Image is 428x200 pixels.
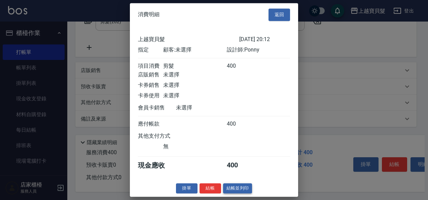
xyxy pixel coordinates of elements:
div: 設計師: Ponny [227,46,290,54]
div: 未選擇 [163,71,226,78]
div: 卡券使用 [138,92,163,99]
div: 400 [227,161,252,170]
div: 店販銷售 [138,71,163,78]
button: 返回 [269,8,290,21]
div: 會員卡銷售 [138,104,176,111]
div: 400 [227,121,252,128]
button: 結帳並列印 [223,183,252,194]
button: 結帳 [200,183,221,194]
div: 上越寶貝髮 [138,36,239,43]
div: 項目消費 [138,63,163,70]
div: 400 [227,63,252,70]
div: 未選擇 [163,92,226,99]
div: 未選擇 [176,104,239,111]
div: 指定 [138,46,163,54]
div: 未選擇 [163,82,226,89]
div: [DATE] 20:12 [239,36,290,43]
div: 剪髮 [163,63,226,70]
div: 其他支付方式 [138,133,189,140]
span: 消費明細 [138,11,159,18]
div: 卡券銷售 [138,82,163,89]
div: 顧客: 未選擇 [163,46,226,54]
div: 現金應收 [138,161,176,170]
button: 掛單 [176,183,198,194]
div: 無 [163,143,226,150]
div: 應付帳款 [138,121,163,128]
